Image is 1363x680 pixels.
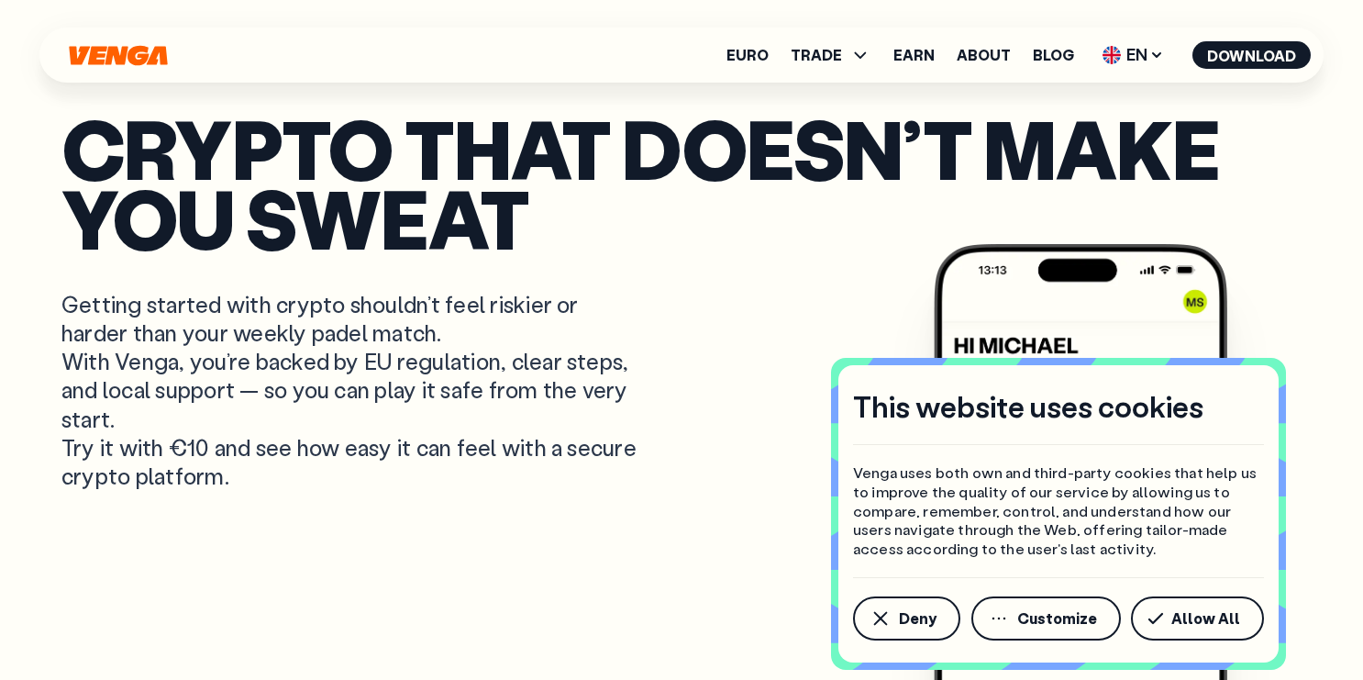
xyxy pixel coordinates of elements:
[1103,46,1121,64] img: flag-uk
[853,387,1203,426] h4: This website uses cookies
[791,44,871,66] span: TRADE
[1171,611,1240,626] span: Allow All
[61,290,641,490] p: Getting started with crypto shouldn’t feel riskier or harder than your weekly padel match. With V...
[67,45,170,66] svg: Home
[853,463,1264,559] p: Venga uses both own and third-party cookies that help us to improve the quality of our service by...
[957,48,1011,62] a: About
[971,596,1121,641] button: Customize
[1017,611,1097,626] span: Customize
[791,48,842,62] span: TRADE
[726,48,769,62] a: Euro
[893,48,935,62] a: Earn
[853,596,960,641] button: Deny
[1192,41,1311,69] button: Download
[1096,40,1170,70] span: EN
[1131,596,1264,641] button: Allow All
[899,611,936,626] span: Deny
[1033,48,1074,62] a: Blog
[61,113,1302,253] p: Crypto that doesn’t make you sweat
